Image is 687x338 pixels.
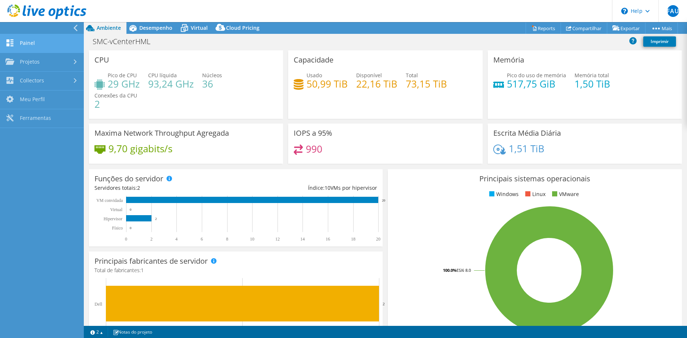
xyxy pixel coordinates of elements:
span: Conexões da CPU [94,92,137,99]
span: 2 [137,184,140,191]
span: Pico de CPU [108,72,137,79]
h3: CPU [94,56,109,64]
h3: Capacidade [294,56,333,64]
text: 2 [150,236,153,242]
h4: 36 [202,80,222,88]
text: 20 [376,236,380,242]
a: Exportar [607,22,645,34]
h4: 22,16 TiB [356,80,397,88]
span: 10 [325,184,330,191]
span: Disponível [356,72,382,79]
h4: 990 [306,145,322,153]
a: Mais [645,22,678,34]
text: VM convidada [96,198,123,203]
span: Núcleos [202,72,222,79]
text: 18 [351,236,355,242]
span: CPU líquida [148,72,177,79]
span: Desempenho [139,24,172,31]
a: Notas do projeto [108,327,157,337]
text: 0 [130,226,132,230]
text: 20 [382,199,386,202]
span: Memória total [575,72,609,79]
h4: 93,24 GHz [148,80,194,88]
h3: Maxima Network Throughput Agregada [94,129,229,137]
tspan: ESXi 8.0 [457,267,471,273]
text: 2 [155,217,157,221]
li: Windows [487,190,519,198]
span: Total [406,72,418,79]
a: 2 [85,327,108,337]
h4: 1,50 TiB [575,80,610,88]
h4: 73,15 TiB [406,80,447,88]
span: Ambiente [97,24,121,31]
tspan: 100.0% [443,267,457,273]
li: Linux [523,190,545,198]
div: Índice: VMs por hipervisor [236,184,378,192]
text: 0 [125,236,127,242]
text: 12 [275,236,280,242]
a: Reports [526,22,561,34]
h3: Escrita Média Diária [493,129,561,137]
tspan: Físico [112,225,123,231]
h3: Funções do servidor [94,175,163,183]
h4: Total de fabricantes: [94,266,377,274]
h4: 50,99 TiB [307,80,348,88]
li: VMware [550,190,579,198]
div: Servidores totais: [94,184,236,192]
span: Cloud Pricing [226,24,260,31]
text: 2 [383,302,385,306]
a: Compartilhar [561,22,607,34]
text: Virtual [110,207,123,212]
span: Virtual [191,24,208,31]
text: 4 [175,236,178,242]
h3: Principais sistemas operacionais [393,175,676,183]
text: 0 [130,208,132,211]
h4: 29 GHz [108,80,140,88]
text: 16 [326,236,330,242]
span: FAU [667,5,679,17]
span: Pico do uso de memória [507,72,566,79]
span: Usado [307,72,322,79]
text: 14 [300,236,305,242]
h3: Memória [493,56,524,64]
h1: SMC-vCenterHML [89,38,162,46]
text: Hipervisor [104,216,122,221]
h4: 1,51 TiB [509,145,544,153]
text: 10 [250,236,254,242]
h3: IOPS a 95% [294,129,332,137]
svg: \n [621,8,628,14]
a: Imprimir [643,36,676,47]
text: 6 [201,236,203,242]
text: Dell [94,302,102,307]
h4: 9,70 gigabits/s [108,145,172,153]
h4: 517,75 GiB [507,80,566,88]
span: 1 [141,267,144,274]
h4: 2 [94,100,137,108]
text: 8 [226,236,228,242]
h3: Principais fabricantes de servidor [94,257,208,265]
